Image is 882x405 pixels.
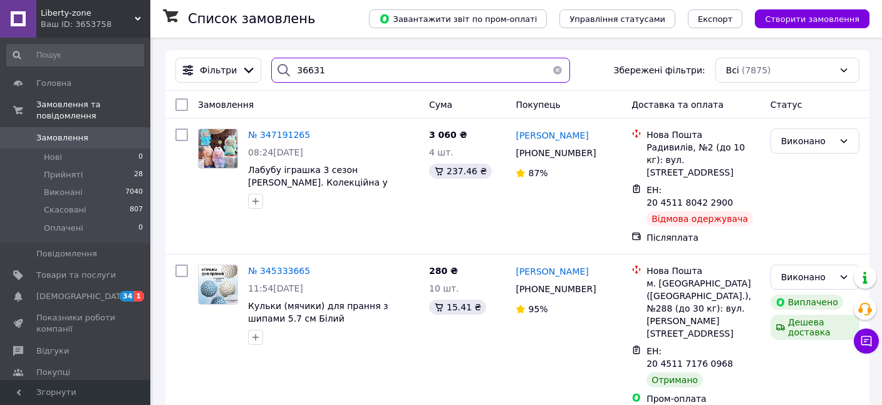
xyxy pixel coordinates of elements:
button: Створити замовлення [755,9,869,28]
a: Фото товару [198,129,238,169]
a: Лабубу іграшка 3 сезон [PERSON_NAME]. Колекційна у коробці Labubu Biginto Energy [248,165,388,200]
a: Кульки (мячики) для прання з шипами 5.7 см Білий [248,301,388,323]
div: Відмова одержувача [646,211,753,226]
span: 1 [134,291,144,302]
span: Виконані [44,187,83,198]
span: Прийняті [44,169,83,181]
div: Отримано [646,372,703,387]
div: Радивилів, №2 (до 10 кг): вул. [STREET_ADDRESS] [646,141,760,179]
span: Cума [429,100,452,110]
span: ЕН: 20 4511 8042 2900 [646,185,733,208]
span: Показники роботи компанії [36,312,116,335]
div: Післяплата [646,231,760,244]
span: ЕН: 20 4511 7176 0968 [646,346,733,369]
input: Пошук за номером замовлення, ПІБ покупця, номером телефону, Email, номером накладної [271,58,569,83]
a: Фото товару [198,265,238,305]
div: Дешева доставка [770,315,859,340]
span: Завантажити звіт по пром-оплаті [379,13,537,24]
span: [PHONE_NUMBER] [516,284,596,294]
span: Відгуки [36,345,69,357]
div: Нова Пошта [646,265,760,277]
div: м. [GEOGRAPHIC_DATA] ([GEOGRAPHIC_DATA].), №288 (до 30 кг): вул. [PERSON_NAME][STREET_ADDRESS] [646,277,760,340]
div: Виконано [781,270,834,284]
span: 0 [138,223,143,234]
div: Ваш ID: 3653758 [41,19,150,30]
a: № 345333665 [248,266,310,276]
div: Виплачено [770,295,843,310]
span: 3 060 ₴ [429,130,467,140]
div: 237.46 ₴ [429,164,492,179]
span: [DEMOGRAPHIC_DATA] [36,291,129,302]
a: [PERSON_NAME] [516,265,588,278]
span: Статус [770,100,802,110]
span: Всі [726,64,739,76]
span: Нові [44,152,62,163]
span: [PHONE_NUMBER] [516,148,596,158]
span: Повідомлення [36,248,97,260]
span: 10 шт. [429,283,459,293]
div: Пром-оплата [646,392,760,405]
span: 34 [120,291,134,302]
span: 0 [138,152,143,163]
span: 08:24[DATE] [248,147,303,157]
div: 15.41 ₴ [429,300,486,315]
button: Завантажити звіт по пром-оплаті [369,9,547,28]
span: Головна [36,78,71,89]
span: Liberty-zone [41,8,135,19]
span: 7040 [125,187,143,198]
button: Управління статусами [559,9,675,28]
span: Фільтри [200,64,237,76]
span: Управління статусами [569,14,665,24]
span: 95% [528,304,547,314]
button: Очистить [545,58,570,83]
span: Покупець [516,100,560,110]
span: 11:54[DATE] [248,283,303,293]
div: Виконано [781,134,834,148]
span: (7875) [742,65,771,75]
span: Створити замовлення [765,14,859,24]
span: 87% [528,168,547,178]
span: 28 [134,169,143,181]
img: Фото товару [199,129,237,168]
img: Фото товару [199,265,237,303]
span: Доставка та оплата [631,100,724,110]
span: [PERSON_NAME] [516,130,588,140]
span: [PERSON_NAME] [516,266,588,276]
button: Експорт [688,9,743,28]
span: 807 [130,204,143,216]
div: Нова Пошта [646,129,760,141]
span: Замовлення [198,100,254,110]
span: Оплачені [44,223,83,234]
a: [PERSON_NAME] [516,129,588,142]
span: Збережені фільтри: [613,64,705,76]
a: № 347191265 [248,130,310,140]
input: Пошук [6,44,144,66]
a: Створити замовлення [742,13,869,23]
span: Товари та послуги [36,270,116,281]
span: Експорт [698,14,733,24]
span: 4 шт. [429,147,454,157]
span: Скасовані [44,204,86,216]
span: Замовлення [36,132,88,144]
span: 280 ₴ [429,266,458,276]
h1: Список замовлень [188,11,315,26]
button: Чат з покупцем [854,329,879,354]
span: Замовлення та повідомлення [36,99,150,122]
span: Покупці [36,367,70,378]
